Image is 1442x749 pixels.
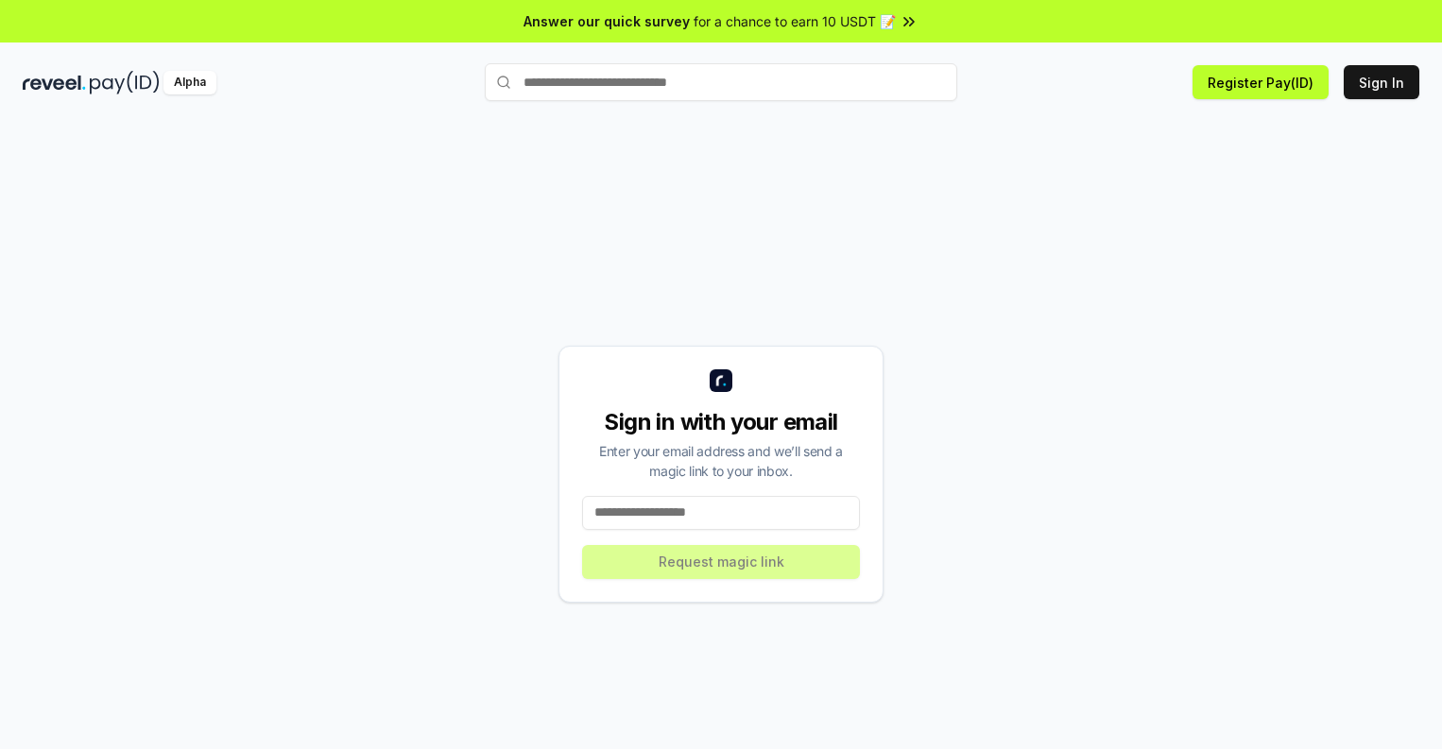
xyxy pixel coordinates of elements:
button: Sign In [1344,65,1419,99]
img: reveel_dark [23,71,86,94]
button: Register Pay(ID) [1193,65,1329,99]
span: for a chance to earn 10 USDT 📝 [694,11,896,31]
div: Alpha [163,71,216,94]
span: Answer our quick survey [524,11,690,31]
div: Enter your email address and we’ll send a magic link to your inbox. [582,441,860,481]
img: pay_id [90,71,160,94]
img: logo_small [710,369,732,392]
div: Sign in with your email [582,407,860,437]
